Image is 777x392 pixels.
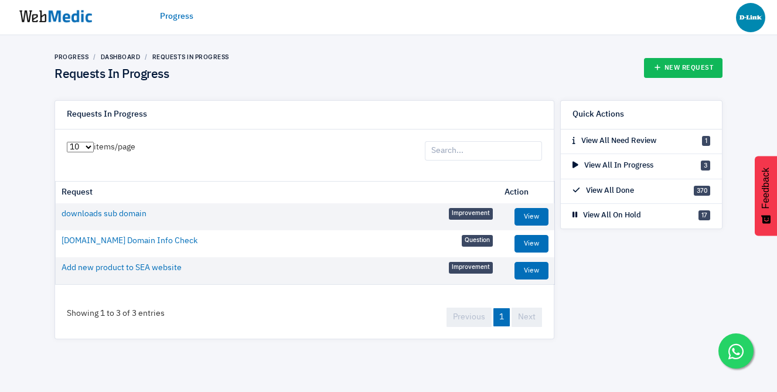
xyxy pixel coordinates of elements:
[67,142,94,152] select: items/page
[56,182,499,203] th: Request
[514,208,548,226] a: View
[512,308,542,327] a: Next
[644,58,723,78] a: New Request
[572,185,634,197] p: View All Done
[499,182,554,203] th: Action
[698,210,710,220] span: 17
[67,141,135,154] label: items/page
[67,110,147,120] h6: Requests In Progress
[54,53,88,60] a: Progress
[55,296,176,332] div: Showing 1 to 3 of 3 entries
[572,210,641,221] p: View All On Hold
[62,235,197,247] a: [DOMAIN_NAME] Domain Info Check
[54,53,229,62] nav: breadcrumb
[462,235,493,247] span: Question
[54,67,229,83] h4: Requests In Progress
[755,156,777,236] button: Feedback - Show survey
[425,141,542,161] input: Search...
[152,53,229,60] a: Requests In Progress
[514,235,548,253] a: View
[493,308,510,326] a: 1
[701,161,710,171] span: 3
[572,110,624,120] h6: Quick Actions
[62,208,146,220] a: downloads sub domain
[761,168,771,209] span: Feedback
[449,208,493,220] span: Improvement
[694,186,710,196] span: 370
[101,53,141,60] a: Dashboard
[160,11,193,23] a: Progress
[572,135,656,147] p: View All Need Review
[447,308,492,327] a: Previous
[62,262,182,274] a: Add new product to SEA website
[572,160,653,172] p: View All In Progress
[702,136,710,146] span: 1
[514,262,548,279] a: View
[449,262,493,274] span: Improvement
